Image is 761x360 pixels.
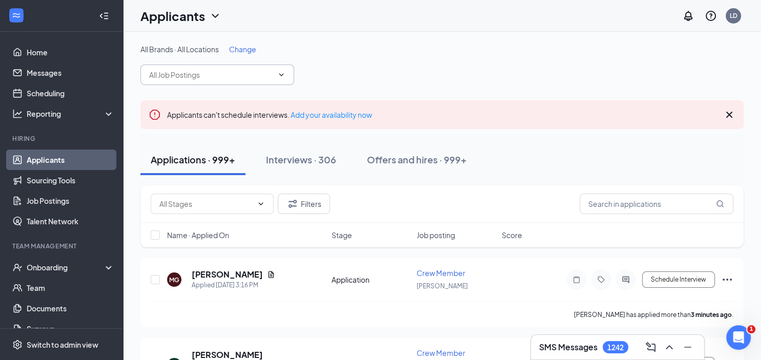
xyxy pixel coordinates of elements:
[27,298,114,319] a: Documents
[27,170,114,190] a: Sourcing Tools
[192,280,275,290] div: Applied [DATE] 3:16 PM
[705,10,717,22] svg: QuestionInfo
[12,134,112,143] div: Hiring
[167,110,372,119] span: Applicants can't schedule interviews.
[149,69,273,80] input: All Job Postings
[367,153,467,166] div: Offers and hires · 999+
[99,11,109,21] svg: Collapse
[27,109,115,119] div: Reporting
[149,109,161,121] svg: Error
[682,341,694,353] svg: Minimize
[417,230,455,240] span: Job posting
[643,339,659,355] button: ComposeMessage
[278,194,330,214] button: Filter Filters
[721,273,733,286] svg: Ellipses
[723,109,735,121] svg: Cross
[167,230,229,240] span: Name · Applied On
[539,342,598,353] h3: SMS Messages
[257,200,265,208] svg: ChevronDown
[726,325,751,350] iframe: Intercom live chat
[12,262,23,272] svg: UserCheck
[12,340,23,350] svg: Settings
[12,242,112,250] div: Team Management
[140,45,219,54] span: All Brands · All Locations
[12,109,23,119] svg: Analysis
[332,230,352,240] span: Stage
[680,339,696,355] button: Minimize
[502,230,522,240] span: Score
[570,276,583,284] svg: Note
[663,341,675,353] svg: ChevronUp
[27,190,114,211] a: Job Postings
[682,10,694,22] svg: Notifications
[730,11,737,20] div: LD
[291,110,372,119] a: Add your availability now
[192,269,263,280] h5: [PERSON_NAME]
[27,83,114,103] a: Scheduling
[645,341,657,353] svg: ComposeMessage
[417,348,465,357] span: Crew Member
[417,268,465,278] span: Crew Member
[580,194,733,214] input: Search in applications
[27,62,114,83] a: Messages
[417,282,468,290] span: [PERSON_NAME]
[642,271,715,288] button: Schedule Interview
[574,310,733,319] p: [PERSON_NAME] has applied more than .
[620,276,632,284] svg: ActiveChat
[27,42,114,62] a: Home
[27,150,114,170] a: Applicants
[140,7,205,25] h1: Applicants
[27,340,98,350] div: Switch to admin view
[229,45,256,54] span: Change
[151,153,235,166] div: Applications · 999+
[286,198,299,210] svg: Filter
[27,319,114,339] a: Surveys
[11,10,22,20] svg: WorkstreamLogo
[169,276,179,284] div: MG
[27,278,114,298] a: Team
[266,153,336,166] div: Interviews · 306
[27,262,106,272] div: Onboarding
[332,274,410,285] div: Application
[607,343,624,352] div: 1242
[747,325,755,333] span: 1
[27,211,114,231] a: Talent Network
[267,270,275,279] svg: Document
[691,311,732,319] b: 3 minutes ago
[277,71,285,79] svg: ChevronDown
[716,200,724,208] svg: MagnifyingGlass
[661,339,677,355] button: ChevronUp
[159,198,253,209] input: All Stages
[209,10,221,22] svg: ChevronDown
[595,276,607,284] svg: Tag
